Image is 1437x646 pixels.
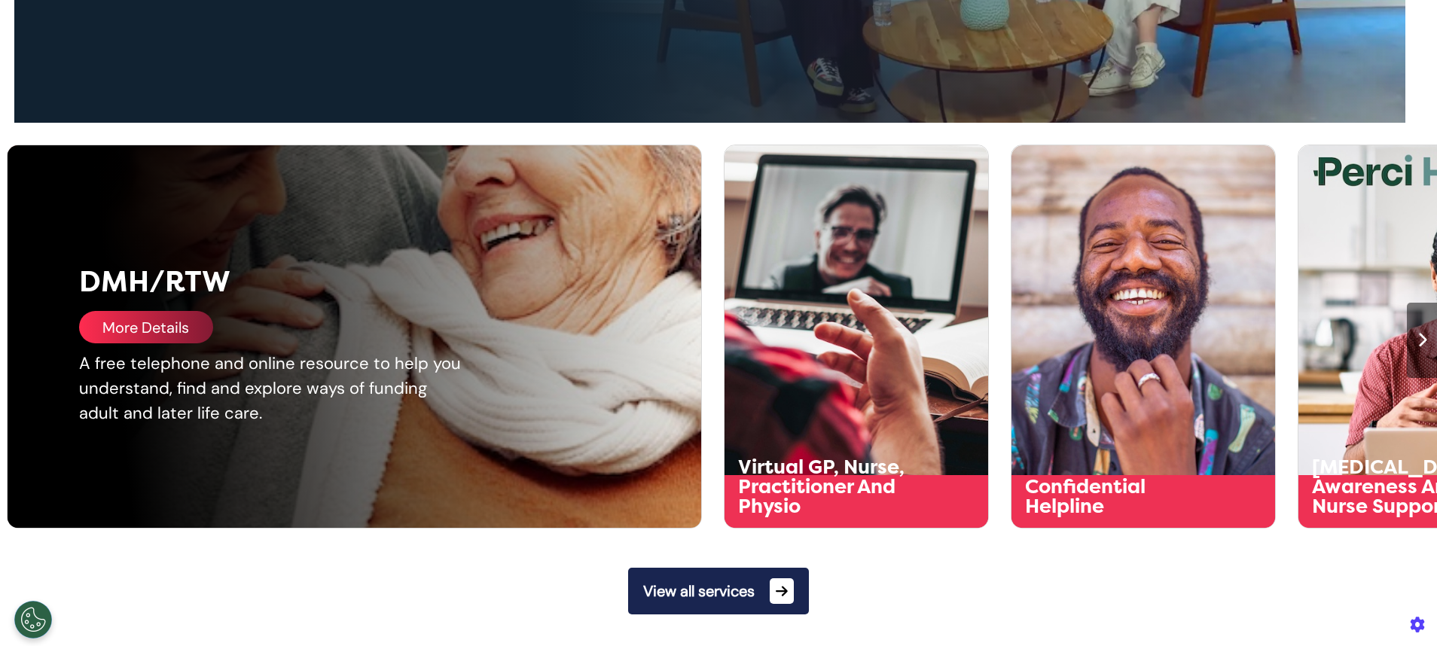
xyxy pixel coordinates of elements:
[1025,477,1210,516] div: Confidential Helpline
[79,261,563,303] div: DMH/RTW
[14,601,52,638] button: Open Preferences
[79,311,213,343] div: More Details
[79,351,466,425] div: A free telephone and online resource to help you understand, find and explore ways of funding adu...
[628,568,809,614] button: View all services
[738,458,923,516] div: Virtual GP, Nurse, Practitioner And Physio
